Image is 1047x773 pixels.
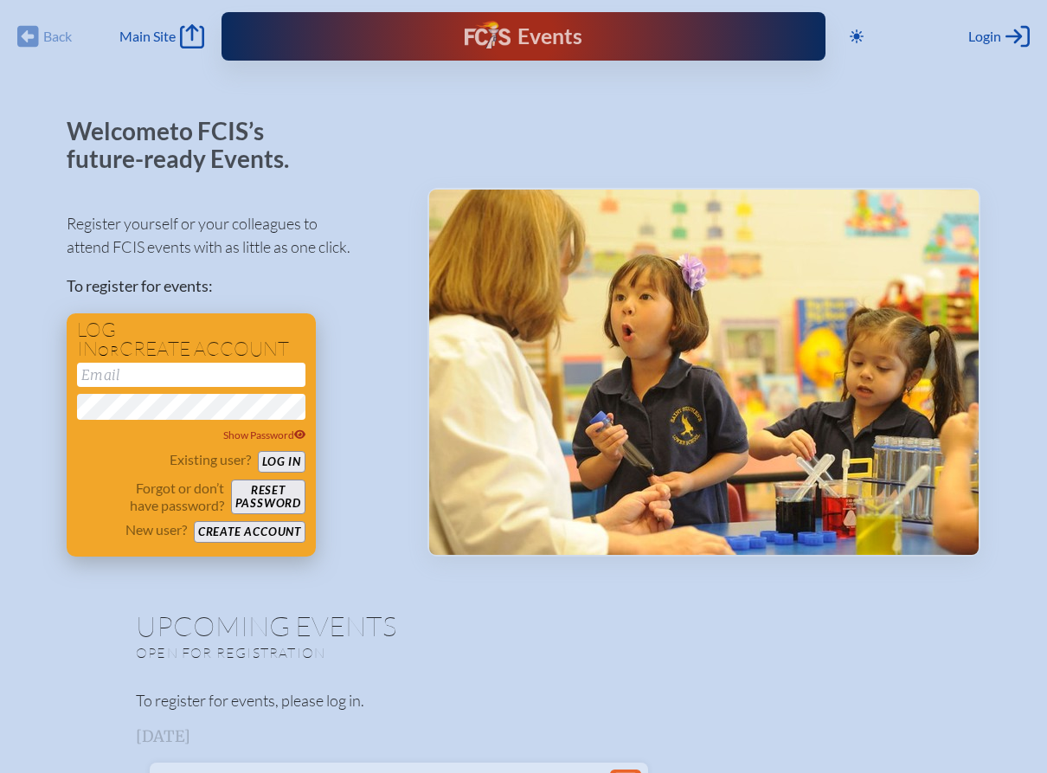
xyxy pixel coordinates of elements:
button: Resetpassword [231,480,305,514]
div: FCIS Events — Future ready [401,21,647,52]
p: Open for registration [136,644,593,661]
p: Forgot or don’t have password? [77,480,224,514]
h1: Log in create account [77,320,305,359]
button: Create account [194,521,305,543]
p: New user? [125,521,187,538]
p: To register for events: [67,274,400,298]
h3: [DATE] [136,728,911,745]
a: Main Site [119,24,204,48]
p: To register for events, please log in. [136,689,911,712]
span: Login [968,28,1001,45]
span: Main Site [119,28,176,45]
img: Events [429,190,979,555]
span: or [98,342,119,359]
span: Show Password [223,428,306,441]
p: Register yourself or your colleagues to attend FCIS events with as little as one click. [67,212,400,259]
h1: Upcoming Events [136,612,911,640]
button: Log in [258,451,305,473]
p: Existing user? [170,451,251,468]
p: Welcome to FCIS’s future-ready Events. [67,118,309,172]
input: Email [77,363,305,387]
